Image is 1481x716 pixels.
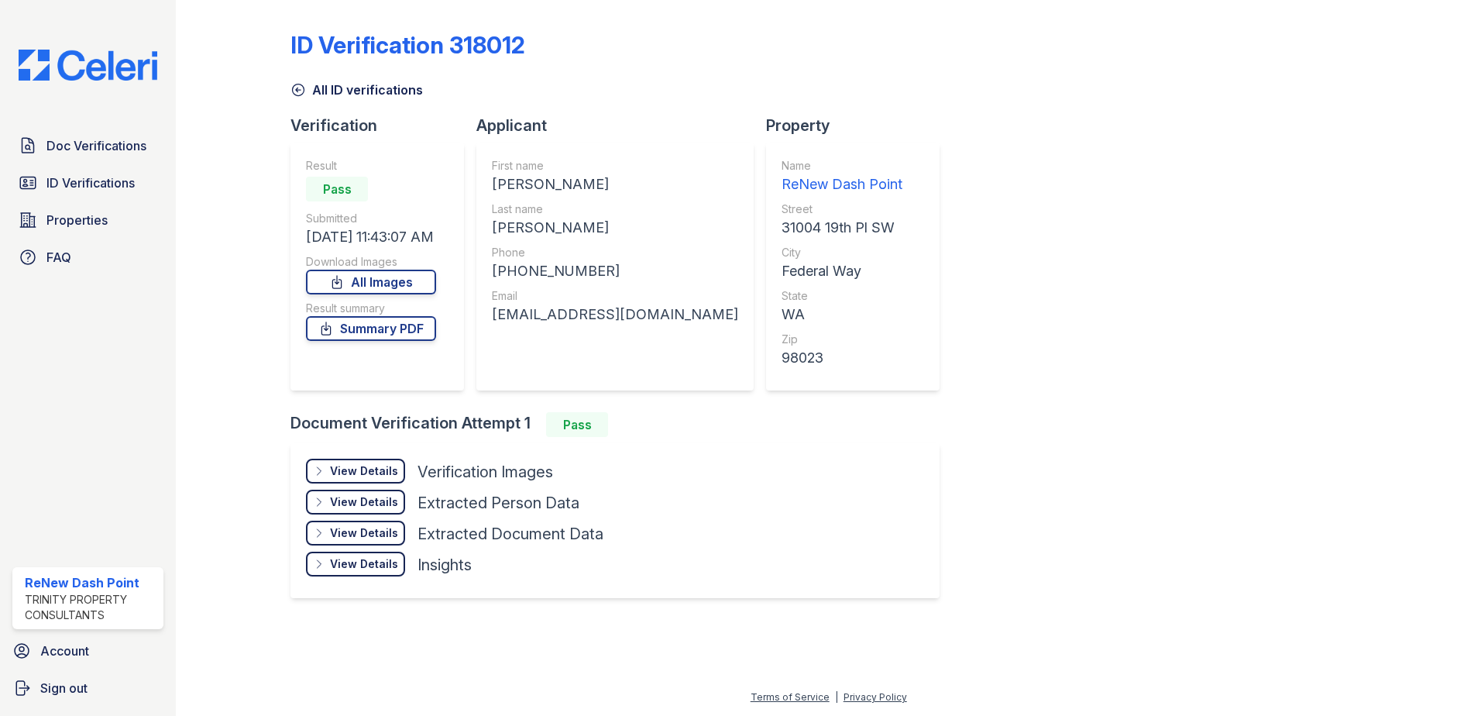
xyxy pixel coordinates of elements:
div: [PERSON_NAME] [492,174,738,195]
a: Summary PDF [306,316,436,341]
div: Extracted Person Data [417,492,579,514]
div: Street [782,201,902,217]
div: Verification Images [417,461,553,483]
div: Federal Way [782,260,902,282]
div: Extracted Document Data [417,523,603,545]
div: [PERSON_NAME] [492,217,738,239]
span: Account [40,642,89,660]
div: 31004 19th Pl SW [782,217,902,239]
span: Sign out [40,679,88,697]
div: Download Images [306,254,436,270]
div: View Details [330,494,398,510]
div: Last name [492,201,738,217]
div: Submitted [306,211,436,226]
div: Zip [782,332,902,347]
a: Privacy Policy [844,691,907,703]
a: Name ReNew Dash Point [782,158,902,195]
div: Phone [492,245,738,260]
div: Trinity Property Consultants [25,592,157,623]
div: [EMAIL_ADDRESS][DOMAIN_NAME] [492,304,738,325]
span: Properties [46,211,108,229]
div: | [835,691,838,703]
span: FAQ [46,248,71,267]
a: Terms of Service [751,691,830,703]
a: All ID verifications [290,81,423,99]
div: Email [492,288,738,304]
div: Document Verification Attempt 1 [290,412,952,437]
div: [PHONE_NUMBER] [492,260,738,282]
div: Pass [306,177,368,201]
div: 98023 [782,347,902,369]
div: View Details [330,556,398,572]
div: Name [782,158,902,174]
a: ID Verifications [12,167,163,198]
a: Sign out [6,673,170,704]
div: Result summary [306,301,436,316]
div: [DATE] 11:43:07 AM [306,226,436,248]
div: Insights [417,554,472,576]
div: Applicant [476,115,766,136]
div: View Details [330,525,398,541]
div: WA [782,304,902,325]
a: FAQ [12,242,163,273]
div: ReNew Dash Point [25,573,157,592]
div: Verification [290,115,476,136]
div: Property [766,115,952,136]
a: Properties [12,205,163,236]
div: Pass [546,412,608,437]
div: ID Verification 318012 [290,31,525,59]
a: All Images [306,270,436,294]
div: First name [492,158,738,174]
span: Doc Verifications [46,136,146,155]
div: State [782,288,902,304]
span: ID Verifications [46,174,135,192]
div: View Details [330,463,398,479]
a: Account [6,635,170,666]
img: CE_Logo_Blue-a8612792a0a2168367f1c8372b55b34899dd931a85d93a1a3d3e32e68fde9ad4.png [6,50,170,81]
div: ReNew Dash Point [782,174,902,195]
a: Doc Verifications [12,130,163,161]
div: Result [306,158,436,174]
div: City [782,245,902,260]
